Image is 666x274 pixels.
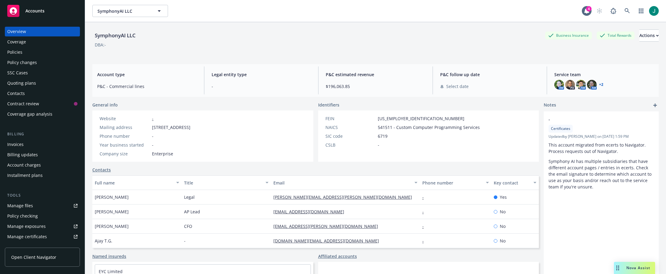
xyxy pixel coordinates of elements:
[95,42,106,48] div: DBA: -
[378,133,387,139] span: 6719
[152,116,153,121] a: -
[5,242,80,252] a: Manage claims
[500,208,506,215] span: No
[5,160,80,170] a: Account charges
[597,32,635,39] div: Total Rewards
[649,6,659,16] img: photo
[326,71,425,78] span: P&C estimated revenue
[92,5,168,17] button: SymphonyAI LLC
[5,37,80,47] a: Coverage
[7,109,52,119] div: Coverage gap analysis
[184,238,186,244] span: -
[152,133,153,139] span: -
[7,89,25,98] div: Contacts
[325,115,375,122] div: FEIN
[545,32,592,39] div: Business Insurance
[95,238,112,244] span: Ajay T.G.
[378,142,379,148] span: -
[378,124,480,130] span: 541511 - Custom Computer Programming Services
[95,208,129,215] span: [PERSON_NAME]
[92,253,126,259] a: Named insureds
[491,175,539,190] button: Key contact
[7,140,24,149] div: Invoices
[593,5,605,17] a: Start snowing
[182,175,271,190] button: Title
[273,223,383,229] a: [EMAIL_ADDRESS][PERSON_NAME][DOMAIN_NAME]
[565,80,575,90] img: photo
[378,115,464,122] span: [US_EMPLOYER_IDENTIFICATION_NUMBER]
[7,27,26,36] div: Overview
[554,71,654,78] span: Service team
[614,262,621,274] div: Drag to move
[549,142,654,154] p: This account migrated from ecerts to Navigator. Process requests out of Navigator.
[212,83,311,90] span: -
[422,194,429,200] a: -
[92,175,182,190] button: Full name
[7,58,37,67] div: Policy changes
[635,5,647,17] a: Switch app
[544,111,659,195] div: -CertificatesUpdatedby [PERSON_NAME] on [DATE] 1:59 PMThis account migrated from ecerts to Naviga...
[549,116,638,123] span: -
[5,58,80,67] a: Policy changes
[7,47,22,57] div: Policies
[5,89,80,98] a: Contacts
[7,160,41,170] div: Account charges
[5,232,80,242] a: Manage certificates
[621,5,633,17] a: Search
[318,102,339,108] span: Identifiers
[7,211,38,221] div: Policy checking
[325,133,375,139] div: SIC code
[422,223,429,229] a: -
[7,232,47,242] div: Manage certificates
[273,180,411,186] div: Email
[325,124,375,130] div: NAICS
[212,71,311,78] span: Legal entity type
[7,150,38,160] div: Billing updates
[639,30,659,41] div: Actions
[152,142,153,148] span: -
[184,208,200,215] span: AP Lead
[5,99,80,109] a: Contract review
[7,222,46,231] div: Manage exposures
[273,238,384,244] a: [DOMAIN_NAME][EMAIL_ADDRESS][DOMAIN_NAME]
[97,71,197,78] span: Account type
[7,99,39,109] div: Contract review
[25,8,45,13] span: Accounts
[152,151,173,157] span: Enterprise
[92,102,118,108] span: General info
[494,180,530,186] div: Key contact
[607,5,619,17] a: Report a Bug
[576,80,586,90] img: photo
[7,78,36,88] div: Quoting plans
[422,238,429,244] a: -
[100,151,150,157] div: Company size
[5,222,80,231] a: Manage exposures
[5,27,80,36] a: Overview
[100,133,150,139] div: Phone number
[100,124,150,130] div: Mailing address
[446,83,469,90] span: Select date
[7,171,43,180] div: Installment plans
[92,32,138,39] div: SymphonyAI LLC
[7,68,28,78] div: SSC Cases
[422,209,429,215] a: -
[639,29,659,42] button: Actions
[7,37,26,47] div: Coverage
[551,126,570,131] span: Certificates
[100,115,150,122] div: Website
[5,109,80,119] a: Coverage gap analysis
[325,142,375,148] div: CSLB
[273,209,349,215] a: [EMAIL_ADDRESS][DOMAIN_NAME]
[92,167,111,173] a: Contacts
[5,47,80,57] a: Policies
[614,262,655,274] button: Nova Assist
[273,194,417,200] a: [PERSON_NAME][EMAIL_ADDRESS][PERSON_NAME][DOMAIN_NAME]
[549,158,654,190] p: Symphony AI has multiple subsidiaries that have different account pages / entries in ecerts. Chec...
[97,83,197,90] span: P&C - Commercial lines
[544,102,556,109] span: Notes
[7,242,38,252] div: Manage claims
[326,83,425,90] span: $196,063.85
[271,175,420,190] button: Email
[5,140,80,149] a: Invoices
